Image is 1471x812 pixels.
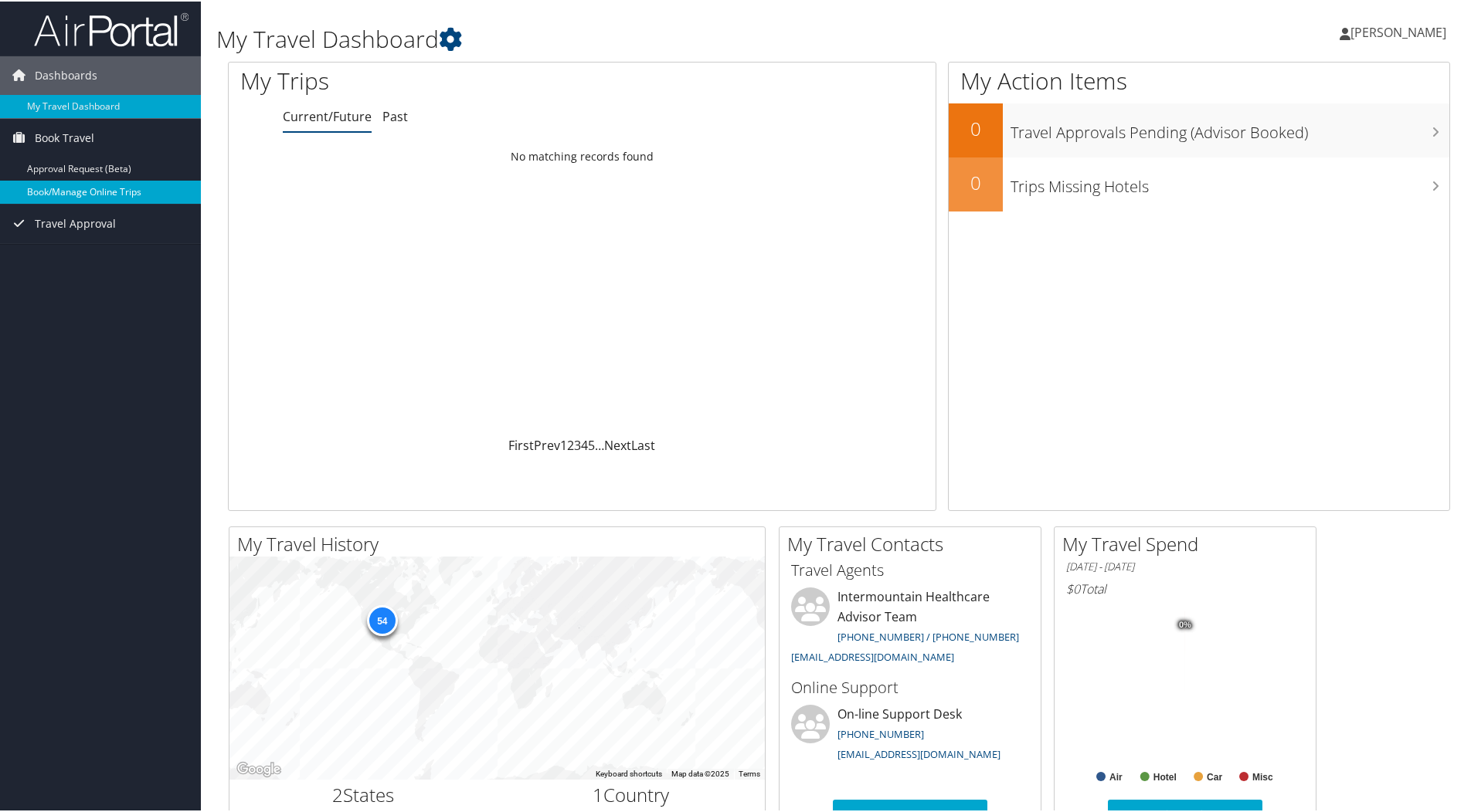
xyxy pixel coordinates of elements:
[791,648,954,662] a: [EMAIL_ADDRESS][DOMAIN_NAME]
[35,55,97,93] span: Dashboards
[1207,770,1222,781] text: Car
[366,604,397,634] div: 54
[283,107,372,123] a: Current/Future
[739,768,760,776] a: Terms (opens in new tab)
[241,780,486,807] h2: States
[233,758,284,778] a: Open this area in Google Maps (opens a new window)
[240,63,630,96] h1: My Trips
[1179,619,1191,628] tspan: 0%
[332,780,343,806] span: 2
[508,435,534,452] a: First
[581,435,588,452] a: 4
[1340,8,1462,54] a: [PERSON_NAME]
[593,780,603,806] span: 1
[1066,579,1304,596] h6: Total
[588,435,595,452] a: 5
[604,435,631,452] a: Next
[216,22,1047,54] h1: My Travel Dashboard
[791,675,1029,697] h3: Online Support
[1066,558,1304,573] h6: [DATE] - [DATE]
[787,529,1041,556] h2: My Travel Contacts
[837,628,1019,642] a: [PHONE_NUMBER] / [PHONE_NUMBER]
[596,767,662,778] button: Keyboard shortcuts
[783,703,1037,766] li: On-line Support Desk
[35,203,116,242] span: Travel Approval
[1011,113,1449,142] h3: Travel Approvals Pending (Advisor Booked)
[574,435,581,452] a: 3
[1011,167,1449,196] h3: Trips Missing Hotels
[791,558,1029,580] h3: Travel Agents
[671,768,729,776] span: Map data ©2025
[837,726,924,739] a: [PHONE_NUMBER]
[35,117,94,156] span: Book Travel
[1066,579,1080,596] span: $0
[560,435,567,452] a: 1
[837,746,1000,760] a: [EMAIL_ADDRESS][DOMAIN_NAME]
[237,529,765,556] h2: My Travel History
[949,63,1449,96] h1: My Action Items
[949,156,1449,210] a: 0Trips Missing Hotels
[783,586,1037,668] li: Intermountain Healthcare Advisor Team
[229,141,936,169] td: No matching records found
[34,10,189,46] img: airportal-logo.png
[1350,22,1446,39] span: [PERSON_NAME]
[1109,770,1123,781] text: Air
[631,435,655,452] a: Last
[534,435,560,452] a: Prev
[949,114,1003,140] h2: 0
[1153,770,1177,781] text: Hotel
[567,435,574,452] a: 2
[949,102,1449,156] a: 0Travel Approvals Pending (Advisor Booked)
[382,107,408,123] a: Past
[595,435,604,452] span: …
[509,780,754,807] h2: Country
[233,758,284,778] img: Google
[1252,770,1273,781] text: Misc
[1062,529,1316,556] h2: My Travel Spend
[949,168,1003,195] h2: 0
